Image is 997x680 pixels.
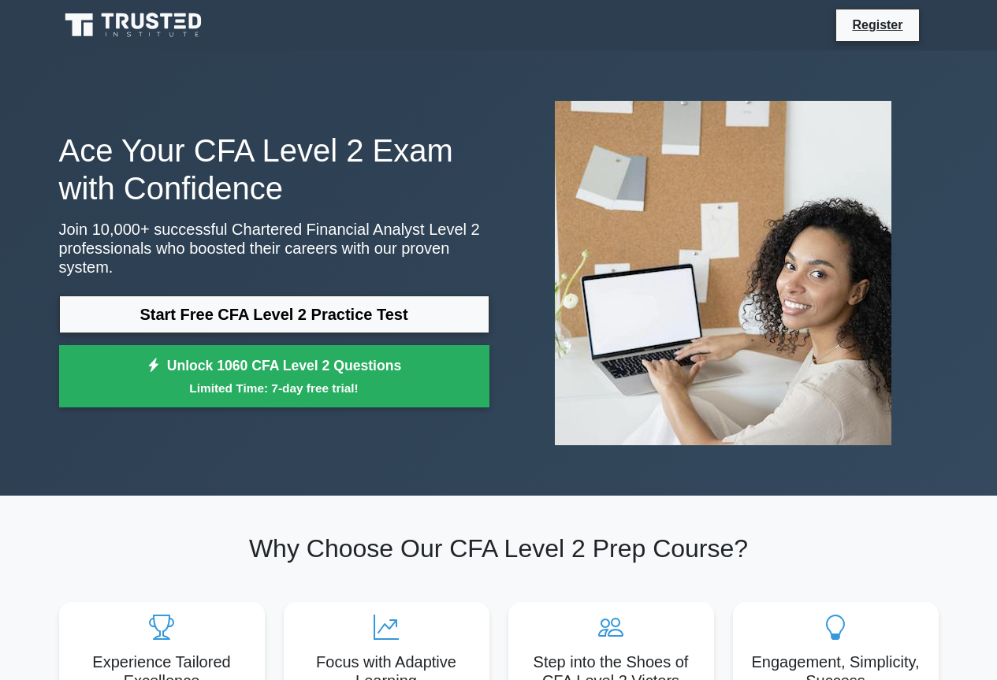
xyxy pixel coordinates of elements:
small: Limited Time: 7-day free trial! [79,379,470,397]
h2: Why Choose Our CFA Level 2 Prep Course? [59,533,939,563]
h1: Ace Your CFA Level 2 Exam with Confidence [59,132,489,207]
a: Unlock 1060 CFA Level 2 QuestionsLimited Time: 7-day free trial! [59,345,489,408]
p: Join 10,000+ successful Chartered Financial Analyst Level 2 professionals who boosted their caree... [59,220,489,277]
a: Register [843,15,912,35]
a: Start Free CFA Level 2 Practice Test [59,295,489,333]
